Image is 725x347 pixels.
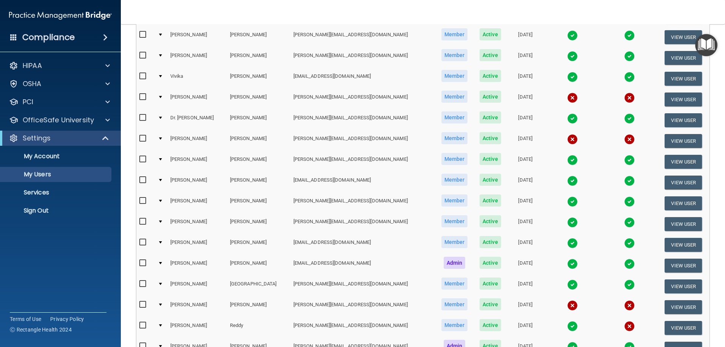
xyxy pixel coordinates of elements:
span: Active [480,257,501,269]
span: Member [441,28,468,40]
span: Member [441,49,468,61]
td: [PERSON_NAME] [167,89,227,110]
td: [PERSON_NAME] [227,255,290,276]
td: [DATE] [507,255,544,276]
button: View User [665,51,702,65]
span: Active [480,70,501,82]
td: [PERSON_NAME] [167,297,227,318]
img: tick.e7d51cea.svg [567,176,578,186]
span: Active [480,49,501,61]
td: [PERSON_NAME][EMAIL_ADDRESS][DOMAIN_NAME] [290,48,435,68]
span: Member [441,111,468,123]
td: Dr. [PERSON_NAME] [167,110,227,131]
td: [DATE] [507,214,544,234]
p: Sign Out [5,207,108,214]
td: Reddy [227,318,290,338]
td: [PERSON_NAME] [167,234,227,255]
img: tick.e7d51cea.svg [567,279,578,290]
td: [PERSON_NAME] [167,131,227,151]
p: HIPAA [23,61,42,70]
h4: Compliance [22,32,75,43]
button: View User [665,217,702,231]
img: tick.e7d51cea.svg [624,30,635,41]
img: tick.e7d51cea.svg [624,279,635,290]
img: cross.ca9f0e7f.svg [624,93,635,103]
td: [PERSON_NAME] [227,193,290,214]
img: tick.e7d51cea.svg [567,196,578,207]
td: [PERSON_NAME] [227,214,290,234]
p: OSHA [23,79,42,88]
span: Member [441,91,468,103]
img: PMB logo [9,8,112,23]
button: View User [665,134,702,148]
td: [PERSON_NAME][EMAIL_ADDRESS][DOMAIN_NAME] [290,193,435,214]
td: [DATE] [507,276,544,297]
img: tick.e7d51cea.svg [567,259,578,269]
td: [PERSON_NAME] [167,318,227,338]
td: [DATE] [507,68,544,89]
img: tick.e7d51cea.svg [624,259,635,269]
td: [DATE] [507,131,544,151]
td: [PERSON_NAME] [167,48,227,68]
button: View User [665,259,702,273]
button: View User [665,176,702,190]
button: Open Resource Center [695,34,717,56]
td: [PERSON_NAME] [167,276,227,297]
img: cross.ca9f0e7f.svg [567,93,578,103]
span: Member [441,70,468,82]
td: [PERSON_NAME] [227,68,290,89]
a: OSHA [9,79,110,88]
img: tick.e7d51cea.svg [567,51,578,62]
a: HIPAA [9,61,110,70]
img: tick.e7d51cea.svg [624,72,635,82]
td: [PERSON_NAME] [167,193,227,214]
td: [PERSON_NAME][EMAIL_ADDRESS][DOMAIN_NAME] [290,276,435,297]
span: Active [480,132,501,144]
td: [DATE] [507,48,544,68]
iframe: Drift Widget Chat Controller [594,293,716,324]
img: cross.ca9f0e7f.svg [624,134,635,145]
p: PCI [23,97,33,106]
td: [PERSON_NAME][EMAIL_ADDRESS][DOMAIN_NAME] [290,151,435,172]
p: Settings [23,134,51,143]
img: cross.ca9f0e7f.svg [567,300,578,311]
img: tick.e7d51cea.svg [567,217,578,228]
td: [PERSON_NAME] [227,89,290,110]
span: Member [441,278,468,290]
td: [DATE] [507,27,544,48]
span: Active [480,174,501,186]
td: [EMAIL_ADDRESS][DOMAIN_NAME] [290,255,435,276]
td: [PERSON_NAME] [167,172,227,193]
span: Active [480,215,501,227]
span: Active [480,236,501,248]
p: OfficeSafe University [23,116,94,125]
button: View User [665,321,702,335]
td: [PERSON_NAME] [227,131,290,151]
img: cross.ca9f0e7f.svg [624,321,635,332]
span: Admin [444,257,466,269]
a: PCI [9,97,110,106]
p: Services [5,189,108,196]
button: View User [665,238,702,252]
span: Active [480,111,501,123]
a: Settings [9,134,110,143]
td: [EMAIL_ADDRESS][DOMAIN_NAME] [290,68,435,89]
img: tick.e7d51cea.svg [624,113,635,124]
td: [DATE] [507,297,544,318]
button: View User [665,72,702,86]
img: tick.e7d51cea.svg [624,51,635,62]
td: [PERSON_NAME] [227,172,290,193]
span: Active [480,28,501,40]
td: [DATE] [507,234,544,255]
td: [DATE] [507,172,544,193]
span: Member [441,236,468,248]
td: [DATE] [507,318,544,338]
img: tick.e7d51cea.svg [624,196,635,207]
td: [PERSON_NAME] [167,214,227,234]
span: Member [441,215,468,227]
button: View User [665,279,702,293]
span: Member [441,319,468,331]
td: [PERSON_NAME][EMAIL_ADDRESS][DOMAIN_NAME] [290,89,435,110]
td: [PERSON_NAME] [227,151,290,172]
span: Member [441,194,468,207]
